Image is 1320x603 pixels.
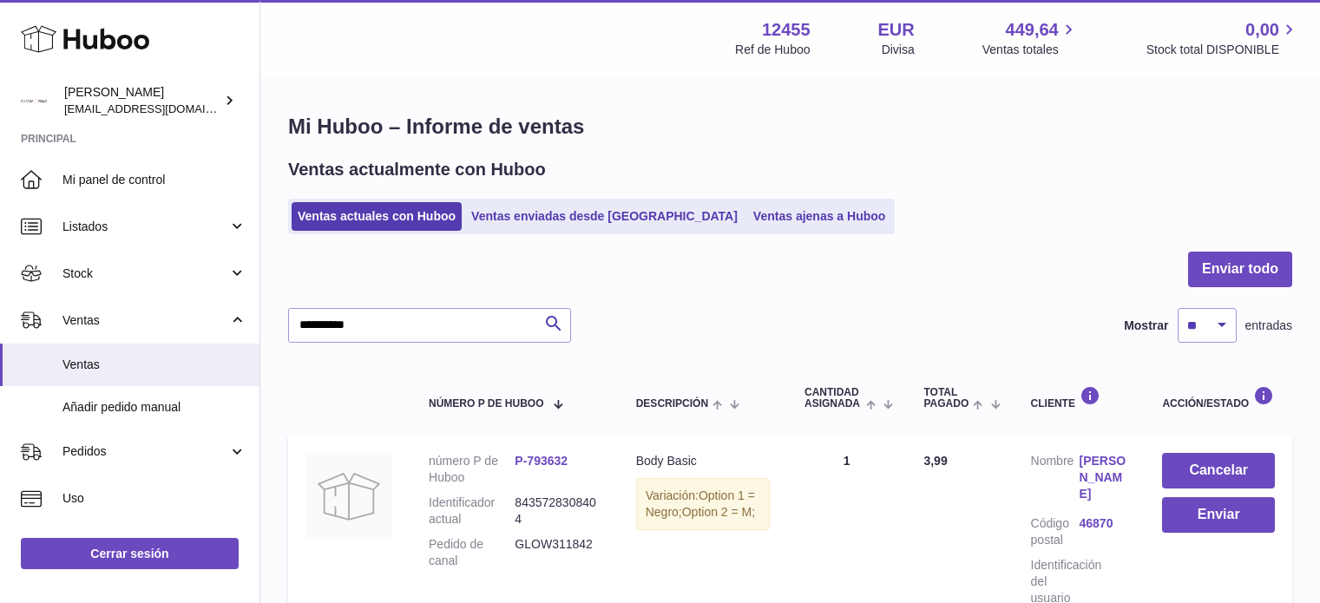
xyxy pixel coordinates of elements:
[1079,453,1127,502] a: [PERSON_NAME]
[682,505,755,519] span: Option 2 = M;
[305,453,392,540] img: no-photo.jpg
[62,490,246,507] span: Uso
[62,219,228,235] span: Listados
[636,478,770,530] div: Variación:
[923,387,969,410] span: Total pagado
[292,202,462,231] a: Ventas actuales con Huboo
[288,158,546,181] h2: Ventas actualmente con Huboo
[1006,18,1059,42] span: 449,64
[21,538,239,569] a: Cerrar sesión
[62,312,228,329] span: Ventas
[1124,318,1168,334] label: Mostrar
[62,172,246,188] span: Mi panel de control
[762,18,811,42] strong: 12455
[804,387,862,410] span: Cantidad ASIGNADA
[515,495,601,528] dd: 8435728308404
[288,113,1292,141] h1: Mi Huboo – Informe de ventas
[515,454,568,468] a: P-793632
[1162,453,1275,488] button: Cancelar
[1245,18,1279,42] span: 0,00
[62,357,246,373] span: Ventas
[636,453,770,469] div: Body Basic
[429,398,543,410] span: número P de Huboo
[515,536,601,569] dd: GLOW311842
[21,88,47,114] img: pedidos@glowrias.com
[747,202,892,231] a: Ventas ajenas a Huboo
[882,42,915,58] div: Divisa
[62,399,246,416] span: Añadir pedido manual
[429,453,515,486] dt: número P de Huboo
[64,84,220,117] div: [PERSON_NAME]
[1162,497,1275,533] button: Enviar
[735,42,810,58] div: Ref de Huboo
[878,18,915,42] strong: EUR
[923,454,947,468] span: 3,99
[64,102,255,115] span: [EMAIL_ADDRESS][DOMAIN_NAME]
[1031,515,1080,548] dt: Código postal
[1031,453,1080,507] dt: Nombre
[1146,42,1299,58] span: Stock total DISPONIBLE
[636,398,708,410] span: Descripción
[62,265,228,282] span: Stock
[982,18,1079,58] a: 449,64 Ventas totales
[1245,318,1292,334] span: entradas
[429,495,515,528] dt: Identificador actual
[429,536,515,569] dt: Pedido de canal
[1079,515,1127,532] a: 46870
[62,443,228,460] span: Pedidos
[982,42,1079,58] span: Ventas totales
[1188,252,1292,287] button: Enviar todo
[465,202,744,231] a: Ventas enviadas desde [GEOGRAPHIC_DATA]
[646,488,755,519] span: Option 1 = Negro;
[1162,386,1275,410] div: Acción/Estado
[1146,18,1299,58] a: 0,00 Stock total DISPONIBLE
[1031,386,1128,410] div: Cliente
